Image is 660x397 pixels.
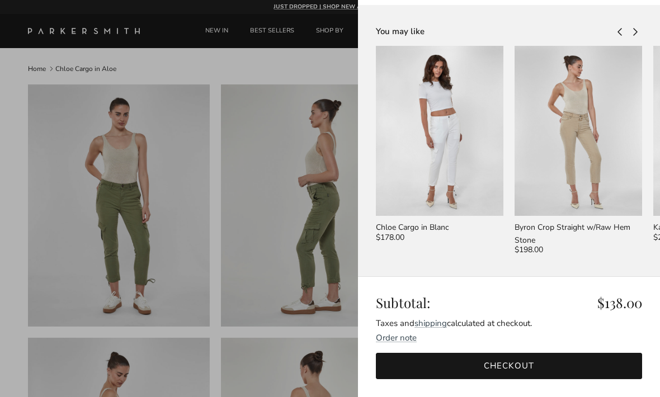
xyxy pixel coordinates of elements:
[376,316,642,330] div: Taxes and calculated at checkout.
[597,295,642,311] span: $138.00
[515,244,543,256] span: $198.00
[515,221,642,259] a: Byron Crop Straight w/Raw Hem Stone $198.00
[376,295,642,311] div: Subtotal:
[376,221,503,247] a: Chloe Cargo in Blanc $178.00
[376,231,404,244] span: $178.00
[515,221,642,247] div: Byron Crop Straight w/Raw Hem Stone
[376,332,417,343] toggle-target: Order note
[376,26,613,37] div: You may like
[414,318,447,329] a: shipping
[376,221,503,234] div: Chloe Cargo in Blanc
[376,353,642,379] a: Checkout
